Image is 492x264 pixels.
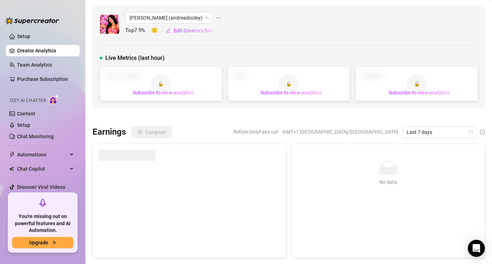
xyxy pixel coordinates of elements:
[17,62,52,68] a: Team Analytics
[388,90,450,95] span: Subscribe to view analytics
[166,28,171,33] span: edit
[17,45,74,56] a: Creator Analytics
[17,33,30,39] a: Setup
[233,126,278,137] span: Before OnlyFans cut
[480,130,485,135] span: info-circle
[129,12,209,23] span: Andrea (andreadooley)
[125,26,151,35] span: Top 7.9 %
[132,126,171,138] button: Compare
[17,149,68,160] span: Automations
[260,90,322,95] span: Subscribe to view analytics
[49,94,60,105] img: AI Chatter
[17,163,68,175] span: Chat Copilot
[469,130,473,134] span: calendar
[165,25,212,36] button: Edit Creator's Bio
[17,73,74,85] a: Purchase Subscription
[151,74,171,94] div: 🔒
[17,134,54,139] a: Chat Monitoring
[205,16,209,20] span: team
[279,74,298,94] div: 🔒
[216,12,221,24] span: ellipsis
[282,126,398,137] span: GMT+1 [GEOGRAPHIC_DATA]/[GEOGRAPHIC_DATA]
[407,127,473,138] span: Last 7 days
[17,184,65,190] a: Discover Viral Videos
[127,87,200,98] button: Subscribe to view analytics
[17,111,35,117] a: Content
[151,26,165,35] span: 🙂
[468,240,485,257] div: Open Intercom Messenger
[133,90,194,95] span: Subscribe to view analytics
[10,97,46,104] span: Izzy AI Chatter
[383,87,455,98] button: Subscribe to view analytics
[407,74,427,94] div: 🔒
[12,213,73,234] span: You're missing out on powerful features and AI Automation.
[301,178,476,186] div: No data
[9,166,14,171] img: Chat Copilot
[255,87,327,98] button: Subscribe to view analytics
[38,198,47,207] span: rocket
[105,54,165,62] span: Live Metrics (last hour)
[6,17,59,24] img: logo-BBDzfeDw.svg
[12,237,73,248] button: Upgradearrow-right
[100,15,119,34] img: Andrea
[9,152,15,157] span: thunderbolt
[51,240,56,245] span: arrow-right
[29,240,48,245] span: Upgrade
[17,122,30,128] a: Setup
[92,126,126,138] h3: Earnings
[174,28,212,33] span: Edit Creator's Bio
